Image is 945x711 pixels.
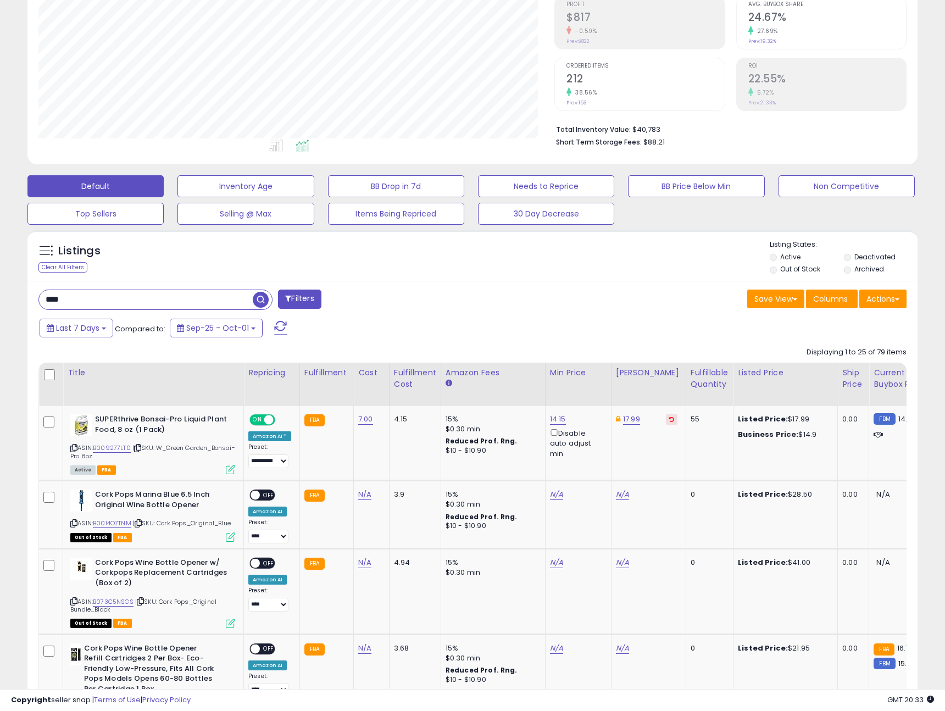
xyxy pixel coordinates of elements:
[394,490,432,499] div: 3.9
[304,558,325,570] small: FBA
[133,519,231,527] span: | SKU: Cork Pops_Original_Blue
[566,38,590,45] small: Prev: $822
[70,558,92,580] img: 416b27tgUyL._SL40_.jpg
[556,125,631,134] b: Total Inventory Value:
[550,414,566,425] a: 14.15
[113,619,132,628] span: FBA
[27,175,164,197] button: Default
[616,557,629,568] a: N/A
[358,414,373,425] a: 7.00
[177,175,314,197] button: Inventory Age
[780,264,820,274] label: Out of Stock
[170,319,263,337] button: Sep-25 - Oct-01
[550,557,563,568] a: N/A
[93,597,134,607] a: B073C5NSGS
[358,643,371,654] a: N/A
[806,290,858,308] button: Columns
[897,643,914,653] span: 16.79
[446,379,452,388] small: Amazon Fees.
[566,99,587,106] small: Prev: 153
[260,644,277,653] span: OFF
[566,11,724,26] h2: $817
[70,490,92,512] img: 31RO4Cggx3L._SL40_.jpg
[566,73,724,87] h2: 212
[747,290,804,308] button: Save View
[446,414,537,424] div: 15%
[779,175,915,197] button: Non Competitive
[571,88,597,97] small: 38.56%
[813,293,848,304] span: Columns
[842,558,860,568] div: 0.00
[748,38,776,45] small: Prev: 19.32%
[738,643,829,653] div: $21.95
[70,597,216,614] span: | SKU: Cork Pops_Original Bundle_Black
[446,665,518,675] b: Reduced Prof. Rng.
[874,367,930,390] div: Current Buybox Price
[748,63,906,69] span: ROI
[738,367,833,379] div: Listed Price
[628,175,764,197] button: BB Price Below Min
[738,643,788,653] b: Listed Price:
[304,414,325,426] small: FBA
[248,673,291,697] div: Preset:
[260,491,277,500] span: OFF
[446,424,537,434] div: $0.30 min
[95,414,229,437] b: SUPERthrive Bonsai-Pro Liquid Plant Food, 8 oz (1 Pack)
[304,643,325,656] small: FBA
[478,175,614,197] button: Needs to Reprice
[94,695,141,705] a: Terms of Use
[38,262,87,273] div: Clear All Filters
[876,489,890,499] span: N/A
[738,414,788,424] b: Listed Price:
[248,431,291,441] div: Amazon AI *
[691,490,725,499] div: 0
[859,290,907,308] button: Actions
[70,558,235,627] div: ASIN:
[304,367,349,379] div: Fulfillment
[70,465,96,475] span: All listings currently available for purchase on Amazon
[70,414,92,436] img: 41JWtETpuSL._SL40_.jpg
[842,367,864,390] div: Ship Price
[11,695,191,706] div: seller snap | |
[328,203,464,225] button: Items Being Repriced
[874,413,895,425] small: FBM
[566,63,724,69] span: Ordered Items
[748,2,906,8] span: Avg. Buybox Share
[68,367,239,379] div: Title
[874,643,894,656] small: FBA
[186,323,249,334] span: Sep-25 - Oct-01
[113,533,132,542] span: FBA
[248,507,287,516] div: Amazon AI
[876,557,890,568] span: N/A
[446,367,541,379] div: Amazon Fees
[550,489,563,500] a: N/A
[556,122,898,135] li: $40,783
[616,489,629,500] a: N/A
[260,558,277,568] span: OFF
[874,658,895,669] small: FBM
[898,658,915,669] span: 15.76
[248,575,287,585] div: Amazon AI
[446,675,537,685] div: $10 - $10.90
[446,499,537,509] div: $0.30 min
[691,643,725,653] div: 0
[95,558,229,591] b: Cork Pops Wine Bottle Opener w/ Corkpops Replacement Cartridges (Box of 2)
[278,290,321,309] button: Filters
[842,414,860,424] div: 0.00
[446,521,537,531] div: $10 - $10.90
[304,490,325,502] small: FBA
[738,430,829,440] div: $14.9
[780,252,801,262] label: Active
[58,243,101,259] h5: Listings
[394,558,432,568] div: 4.94
[248,519,291,543] div: Preset:
[248,660,287,670] div: Amazon AI
[807,347,907,358] div: Displaying 1 to 25 of 79 items
[248,443,291,468] div: Preset:
[251,415,264,425] span: ON
[115,324,165,334] span: Compared to:
[556,137,642,147] b: Short Term Storage Fees:
[11,695,51,705] strong: Copyright
[738,489,788,499] b: Listed Price:
[842,490,860,499] div: 0.00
